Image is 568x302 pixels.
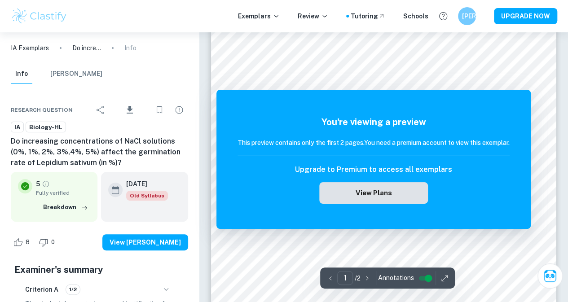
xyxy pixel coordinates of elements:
button: View [PERSON_NAME] [102,234,188,250]
h6: Criterion A [25,284,58,294]
h5: Examiner's summary [14,263,185,276]
a: Schools [403,11,428,21]
span: IA [11,123,23,132]
button: [PERSON_NAME] [50,64,102,84]
span: Fully verified [36,189,90,197]
span: Annotations [378,273,414,283]
button: Help and Feedback [436,9,451,24]
p: 5 [36,179,40,189]
h6: This preview contains only the first 2 pages. You need a premium account to view this exemplar. [238,138,510,148]
a: Biology-HL [26,122,66,133]
button: UPGRADE NOW [494,8,557,24]
button: View Plans [319,182,428,204]
div: Report issue [170,101,188,119]
p: / 2 [355,273,361,283]
div: Download [111,98,149,122]
p: Do increasing concentrations of NaCl solutions (0%, 1%, 2%, 3%,4%, 5%) affect the germination rat... [72,43,101,53]
button: Breakdown [41,201,90,214]
div: Dislike [36,235,60,249]
span: Biology-HL [26,123,66,132]
span: Research question [11,106,73,114]
p: Exemplars [238,11,280,21]
button: [PERSON_NAME] [458,7,476,25]
h6: Upgrade to Premium to access all exemplars [295,164,452,175]
a: Tutoring [351,11,385,21]
p: Info [124,43,136,53]
img: Clastify logo [11,7,68,25]
div: Bookmark [150,101,168,119]
h6: [DATE] [126,179,161,189]
span: 0 [46,238,60,247]
a: IA Exemplars [11,43,49,53]
div: Starting from the May 2025 session, the Biology IA requirements have changed. It's OK to refer to... [126,191,168,201]
button: Info [11,64,32,84]
h5: You're viewing a preview [238,115,510,129]
a: IA [11,122,24,133]
p: Review [298,11,328,21]
span: 8 [21,238,35,247]
a: Grade fully verified [42,180,50,188]
div: Share [92,101,110,119]
h6: [PERSON_NAME] [462,11,472,21]
div: Like [11,235,35,249]
span: Old Syllabus [126,191,168,201]
button: Ask Clai [537,263,563,289]
span: 1/2 [66,285,80,293]
h6: Do increasing concentrations of NaCl solutions (0%, 1%, 2%, 3%,4%, 5%) affect the germination rat... [11,136,188,168]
